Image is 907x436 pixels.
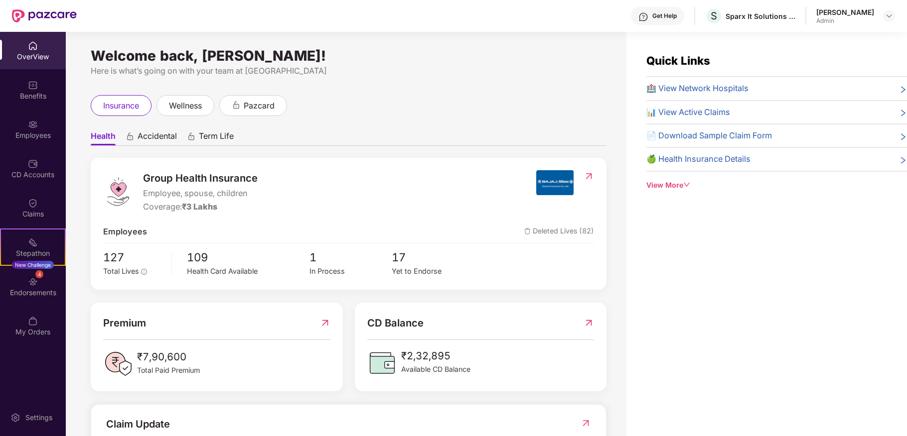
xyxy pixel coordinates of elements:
[367,348,397,378] img: CDBalanceIcon
[103,100,139,112] span: insurance
[28,316,38,326] img: svg+xml;base64,PHN2ZyBpZD0iTXlfT3JkZXJzIiBkYXRhLW5hbWU9Ik15IE9yZGVycyIgeG1sbnM9Imh0dHA6Ly93d3cudz...
[309,248,391,266] span: 1
[28,159,38,169] img: svg+xml;base64,PHN2ZyBpZD0iQ0RfQWNjb3VudHMiIGRhdGEtbmFtZT0iQ0QgQWNjb3VudHMiIHhtbG5zPSJodHRwOi8vd3...
[392,248,473,266] span: 17
[28,237,38,247] img: svg+xml;base64,PHN2ZyB4bWxucz0iaHR0cDovL3d3dy53My5vcmcvMjAwMC9zdmciIHdpZHRoPSIyMSIgaGVpZ2h0PSIyMC...
[536,170,574,195] img: insurerIcon
[646,180,907,191] div: View More
[320,315,330,331] img: RedirectIcon
[10,413,20,423] img: svg+xml;base64,PHN2ZyBpZD0iU2V0dGluZy0yMHgyMCIgeG1sbnM9Imh0dHA6Ly93d3cudzMub3JnLzIwMDAvc3ZnIiB3aW...
[524,225,594,238] span: Deleted Lives (82)
[367,315,424,331] span: CD Balance
[584,315,594,331] img: RedirectIcon
[392,266,473,277] div: Yet to Endorse
[138,131,177,145] span: Accidental
[187,132,196,141] div: animation
[22,413,55,423] div: Settings
[103,315,146,331] span: Premium
[726,11,795,21] div: Sparx It Solutions Private Limited
[899,108,907,118] span: right
[232,101,241,109] div: animation
[143,170,258,186] span: Group Health Insurance
[137,349,200,365] span: ₹7,90,600
[187,266,309,277] div: Health Card Available
[35,270,43,278] div: 4
[885,12,893,20] img: svg+xml;base64,PHN2ZyBpZD0iRHJvcGRvd24tMzJ4MzIiIHhtbG5zPSJodHRwOi8vd3d3LnczLm9yZy8yMDAwL3N2ZyIgd2...
[646,82,749,95] span: 🏥 View Network Hospitals
[106,417,170,432] div: Claim Update
[652,12,677,20] div: Get Help
[141,269,147,275] span: info-circle
[143,187,258,200] span: Employee, spouse, children
[646,106,730,118] span: 📊 View Active Claims
[28,198,38,208] img: svg+xml;base64,PHN2ZyBpZD0iQ2xhaW0iIHhtbG5zPSJodHRwOi8vd3d3LnczLm9yZy8yMDAwL3N2ZyIgd2lkdGg9IjIwIi...
[28,80,38,90] img: svg+xml;base64,PHN2ZyBpZD0iQmVuZWZpdHMiIHhtbG5zPSJodHRwOi8vd3d3LnczLm9yZy8yMDAwL3N2ZyIgd2lkdGg9Ij...
[646,153,751,165] span: 🍏 Health Insurance Details
[638,12,648,22] img: svg+xml;base64,PHN2ZyBpZD0iSGVscC0zMngzMiIgeG1sbnM9Imh0dHA6Ly93d3cudzMub3JnLzIwMDAvc3ZnIiB3aWR0aD...
[401,364,470,375] span: Available CD Balance
[103,225,147,238] span: Employees
[12,261,54,269] div: New Challenge
[899,155,907,165] span: right
[584,171,594,181] img: RedirectIcon
[581,418,591,428] img: RedirectIcon
[899,131,907,142] span: right
[899,84,907,95] span: right
[137,365,200,376] span: Total Paid Premium
[401,348,470,364] span: ₹2,32,895
[103,267,139,275] span: Total Lives
[28,41,38,51] img: svg+xml;base64,PHN2ZyBpZD0iSG9tZSIgeG1sbnM9Imh0dHA6Ly93d3cudzMub3JnLzIwMDAvc3ZnIiB3aWR0aD0iMjAiIG...
[103,177,133,207] img: logo
[28,119,38,129] img: svg+xml;base64,PHN2ZyBpZD0iRW1wbG95ZWVzIiB4bWxucz0iaHR0cDovL3d3dy53My5vcmcvMjAwMC9zdmciIHdpZHRoPS...
[646,54,710,67] span: Quick Links
[91,52,606,60] div: Welcome back, [PERSON_NAME]!
[12,9,77,22] img: New Pazcare Logo
[816,17,874,25] div: Admin
[524,228,531,234] img: deleteIcon
[28,277,38,287] img: svg+xml;base64,PHN2ZyBpZD0iRW5kb3JzZW1lbnRzIiB4bWxucz0iaHR0cDovL3d3dy53My5vcmcvMjAwMC9zdmciIHdpZH...
[816,7,874,17] div: [PERSON_NAME]
[244,100,275,112] span: pazcard
[199,131,234,145] span: Term Life
[182,202,217,212] span: ₹3 Lakhs
[1,248,65,258] div: Stepathon
[126,132,135,141] div: animation
[103,248,164,266] span: 127
[91,131,116,145] span: Health
[103,349,133,379] img: PaidPremiumIcon
[91,65,606,77] div: Here is what’s going on with your team at [GEOGRAPHIC_DATA]
[683,181,690,188] span: down
[646,129,772,142] span: 📄 Download Sample Claim Form
[187,248,309,266] span: 109
[143,201,258,213] div: Coverage:
[309,266,391,277] div: In Process
[169,100,202,112] span: wellness
[711,10,717,22] span: S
